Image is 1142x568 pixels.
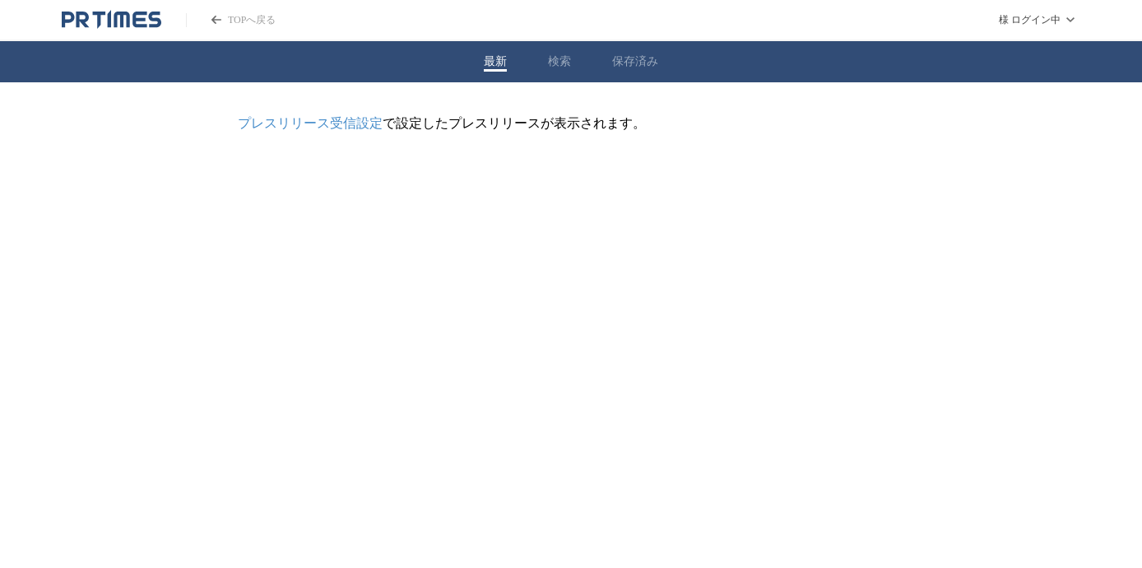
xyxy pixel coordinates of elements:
button: 検索 [548,54,571,69]
button: 最新 [484,54,507,69]
a: プレスリリース受信設定 [238,116,383,130]
a: PR TIMESのトップページはこちら [62,10,161,30]
button: 保存済み [612,54,658,69]
a: PR TIMESのトップページはこちら [186,13,276,27]
p: で設定したプレスリリースが表示されます。 [238,115,904,133]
